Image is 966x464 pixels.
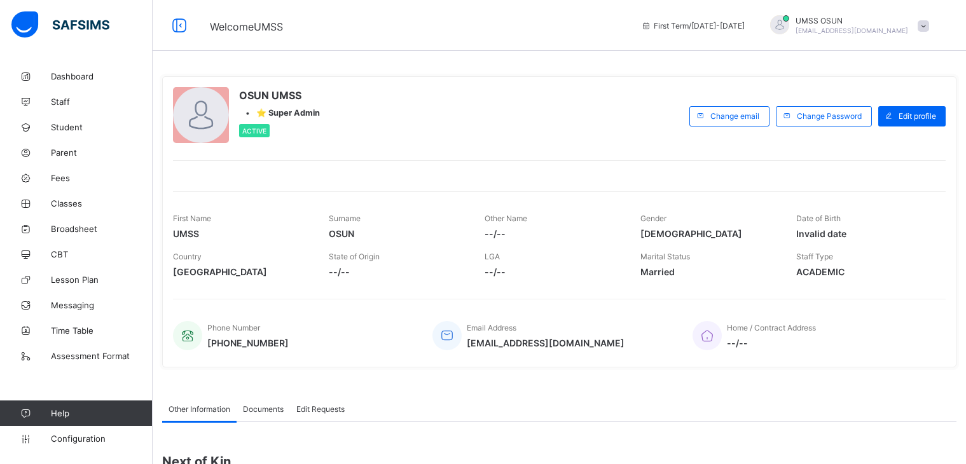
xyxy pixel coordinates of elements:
span: Staff [51,97,153,107]
span: OSUN [329,228,466,239]
span: OSUN UMSS [239,89,320,102]
span: Surname [329,214,361,223]
span: --/-- [329,266,466,277]
span: --/-- [485,228,621,239]
span: ⭐ Super Admin [256,108,320,118]
span: UMSS OSUN [796,16,908,25]
span: Other Name [485,214,527,223]
span: Fees [51,173,153,183]
span: UMSS [173,228,310,239]
span: Country [173,252,202,261]
span: --/-- [727,338,816,348]
span: Classes [51,198,153,208]
span: State of Origin [329,252,380,261]
span: Time Table [51,325,153,336]
span: Staff Type [796,252,833,261]
span: Gender [640,214,666,223]
span: Change Password [797,111,862,121]
span: Messaging [51,300,153,310]
span: Invalid date [796,228,933,239]
span: Edit Requests [296,404,345,414]
span: [DEMOGRAPHIC_DATA] [640,228,777,239]
span: Active [242,127,266,135]
span: Phone Number [207,323,260,332]
span: session/term information [641,21,745,31]
span: Documents [243,404,284,414]
span: Welcome UMSS [210,20,283,33]
span: Married [640,266,777,277]
span: Lesson Plan [51,275,153,285]
span: Dashboard [51,71,153,81]
span: --/-- [485,266,621,277]
span: Edit profile [899,111,936,121]
span: Student [51,122,153,132]
span: Configuration [51,433,152,444]
span: Assessment Format [51,351,153,361]
span: Change email [710,111,759,121]
div: • [239,108,320,118]
span: Home / Contract Address [727,323,816,332]
span: [EMAIL_ADDRESS][DOMAIN_NAME] [796,27,908,34]
span: [GEOGRAPHIC_DATA] [173,266,310,277]
div: UMSSOSUN [757,15,935,36]
span: First Name [173,214,211,223]
span: ACADEMIC [796,266,933,277]
span: Parent [51,147,153,158]
span: Email Address [467,323,516,332]
span: LGA [485,252,500,261]
span: Broadsheet [51,224,153,234]
span: Marital Status [640,252,690,261]
span: CBT [51,249,153,259]
span: [PHONE_NUMBER] [207,338,289,348]
span: Help [51,408,152,418]
span: Other Information [169,404,230,414]
span: [EMAIL_ADDRESS][DOMAIN_NAME] [467,338,624,348]
img: safsims [11,11,109,38]
span: Date of Birth [796,214,841,223]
